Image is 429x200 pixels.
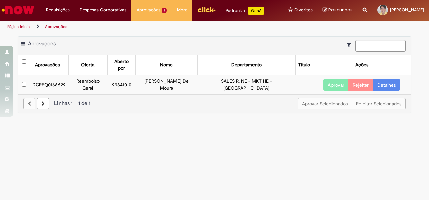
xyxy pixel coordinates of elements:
td: DCREQ0166629 [30,75,68,94]
img: ServiceNow [1,3,35,17]
td: SALES R. NE - MKT HE - [GEOGRAPHIC_DATA] [197,75,295,94]
span: Rascunhos [328,7,353,13]
p: +GenAi [248,7,264,15]
div: Aprovações [35,62,60,68]
span: Aprovações [136,7,160,13]
div: Aberto por [110,58,133,72]
span: Favoritos [294,7,313,13]
ul: Trilhas de página [5,21,281,33]
th: Aprovações [30,55,68,75]
td: Reembolso Geral [68,75,108,94]
span: More [177,7,187,13]
img: click_logo_yellow_360x200.png [197,5,216,15]
td: 99841010 [108,75,136,94]
span: 1 [162,8,167,13]
div: Padroniza [226,7,264,15]
button: Rejeitar [348,79,373,91]
div: Ações [355,62,368,68]
div: Nome [160,62,173,68]
span: Despesas Corporativas [80,7,126,13]
a: Rascunhos [323,7,353,13]
i: Mostrar filtros para: Suas Solicitações [347,43,354,47]
div: Título [298,62,310,68]
div: Departamento [231,62,262,68]
div: Oferta [81,62,94,68]
div: Linhas 1 − 1 de 1 [23,100,406,107]
a: Detalhes [373,79,400,91]
a: Aprovações [45,24,67,29]
span: Requisições [46,7,70,13]
span: [PERSON_NAME] [390,7,424,13]
a: Página inicial [7,24,31,29]
span: Aprovações [28,40,56,47]
td: [PERSON_NAME] De Moura [136,75,198,94]
button: Aprovar [323,79,349,91]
